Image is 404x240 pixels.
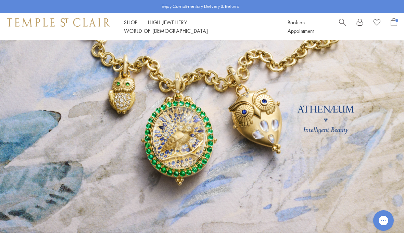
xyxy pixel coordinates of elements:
[374,18,380,28] a: View Wishlist
[370,208,397,233] iframe: Gorgias live chat messenger
[124,18,272,35] nav: Main navigation
[7,18,110,26] img: Temple St. Clair
[391,18,397,35] a: Open Shopping Bag
[124,27,208,34] a: World of [DEMOGRAPHIC_DATA]World of [DEMOGRAPHIC_DATA]
[288,19,314,34] a: Book an Appointment
[148,19,187,26] a: High JewelleryHigh Jewellery
[162,3,239,10] p: Enjoy Complimentary Delivery & Returns
[124,19,138,26] a: ShopShop
[339,18,346,35] a: Search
